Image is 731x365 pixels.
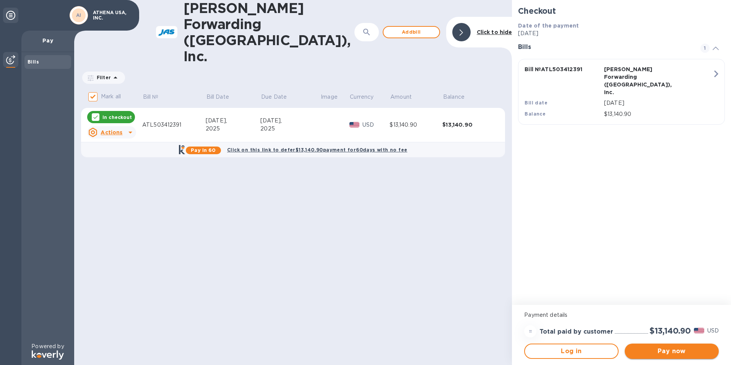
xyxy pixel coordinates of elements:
[443,93,465,101] p: Balance
[101,93,121,101] p: Mark all
[700,44,710,53] span: 1
[525,100,547,106] b: Bill date
[390,121,442,129] div: $13,140.90
[349,122,360,127] img: USD
[101,129,122,135] u: Actions
[206,93,239,101] span: Bill Date
[362,121,390,129] p: USD
[390,28,433,37] span: Add bill
[260,117,320,125] div: [DATE],
[206,125,260,133] div: 2025
[442,121,495,129] div: $13,140.90
[94,74,111,81] p: Filter
[604,99,712,107] p: [DATE]
[518,44,691,51] h3: Bills
[350,93,374,101] p: Currency
[524,344,618,359] button: Log in
[260,125,320,133] div: 2025
[321,93,338,101] p: Image
[477,29,512,35] b: Click to hide
[443,93,474,101] span: Balance
[525,111,546,117] b: Balance
[531,347,611,356] span: Log in
[707,327,719,335] p: USD
[518,6,725,16] h2: Checkout
[524,325,536,337] div: =
[93,10,131,21] p: ATHENA USA, INC.
[390,93,412,101] p: Amount
[142,121,206,129] div: ATL503412391
[525,65,601,73] p: Bill № ATL503412391
[191,147,216,153] b: Pay in 60
[625,344,719,359] button: Pay now
[206,117,260,125] div: [DATE],
[631,347,713,356] span: Pay now
[390,93,422,101] span: Amount
[518,59,725,125] button: Bill №ATL503412391[PERSON_NAME] Forwarding ([GEOGRAPHIC_DATA]), Inc.Bill date[DATE]Balance$13,140.90
[604,110,712,118] p: $13,140.90
[518,23,579,29] b: Date of the payment
[143,93,169,101] span: Bill №
[31,342,64,350] p: Powered by
[524,311,719,319] p: Payment details
[76,12,81,18] b: AI
[518,29,725,37] p: [DATE]
[143,93,159,101] p: Bill №
[650,326,691,336] h2: $13,140.90
[604,65,681,96] p: [PERSON_NAME] Forwarding ([GEOGRAPHIC_DATA]), Inc.
[32,350,64,360] img: Logo
[383,26,440,38] button: Addbill
[102,114,132,121] p: In checkout
[261,93,287,101] p: Due Date
[206,93,229,101] p: Bill Date
[28,37,68,44] p: Pay
[539,328,613,336] h3: Total paid by customer
[28,59,39,65] b: Bills
[261,93,297,101] span: Due Date
[694,328,704,333] img: USD
[227,147,407,153] b: Click on this link to defer $13,140.90 payment for 60 days with no fee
